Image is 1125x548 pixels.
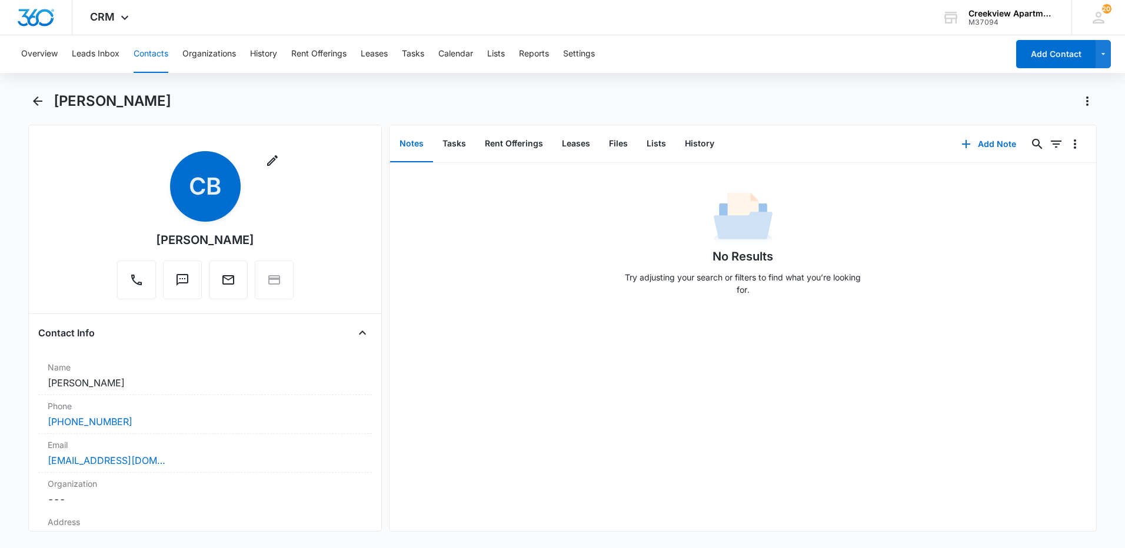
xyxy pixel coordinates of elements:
[90,11,115,23] span: CRM
[38,326,95,340] h4: Contact Info
[48,361,362,373] label: Name
[950,130,1028,158] button: Add Note
[117,279,156,289] a: Call
[291,35,347,73] button: Rent Offerings
[48,453,165,467] a: [EMAIL_ADDRESS][DOMAIN_NAME]
[519,35,549,73] button: Reports
[402,35,424,73] button: Tasks
[54,92,171,110] h1: [PERSON_NAME]
[250,35,277,73] button: History
[163,279,202,289] a: Text
[1066,135,1084,153] button: Overflow Menu
[487,35,505,73] button: Lists
[48,477,362,490] label: Organization
[1102,4,1111,14] div: notifications count
[714,189,773,248] img: No Data
[182,35,236,73] button: Organizations
[48,376,362,390] dd: [PERSON_NAME]
[620,271,867,296] p: Try adjusting your search or filters to find what you’re looking for.
[38,395,372,434] div: Phone[PHONE_NUMBER]
[72,35,119,73] button: Leads Inbox
[475,126,552,162] button: Rent Offerings
[552,126,600,162] button: Leases
[353,323,372,342] button: Close
[38,473,372,511] div: Organization---
[48,516,362,528] label: Address
[968,9,1054,18] div: account name
[438,35,473,73] button: Calendar
[1028,135,1047,153] button: Search...
[48,439,362,451] label: Email
[21,35,58,73] button: Overview
[38,356,372,395] div: Name[PERSON_NAME]
[1078,92,1097,111] button: Actions
[433,126,475,162] button: Tasks
[48,415,132,429] a: [PHONE_NUMBER]
[209,279,248,289] a: Email
[563,35,595,73] button: Settings
[156,231,254,249] div: [PERSON_NAME]
[1047,135,1066,153] button: Filters
[134,35,168,73] button: Contacts
[28,92,46,111] button: Back
[209,260,248,299] button: Email
[48,400,362,412] label: Phone
[390,126,433,162] button: Notes
[38,434,372,473] div: Email[EMAIL_ADDRESS][DOMAIN_NAME]
[713,248,773,265] h1: No Results
[600,126,637,162] button: Files
[117,260,156,299] button: Call
[675,126,724,162] button: History
[48,530,362,544] dd: ---
[968,18,1054,26] div: account id
[163,260,202,299] button: Text
[1016,40,1096,68] button: Add Contact
[361,35,388,73] button: Leases
[1102,4,1111,14] span: 201
[48,492,362,506] dd: ---
[170,151,241,222] span: CB
[637,126,675,162] button: Lists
